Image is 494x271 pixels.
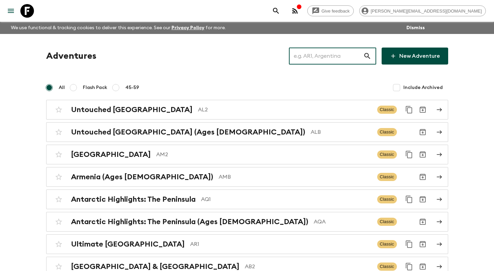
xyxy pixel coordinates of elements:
[156,150,372,159] p: AM2
[403,84,443,91] span: Include Archived
[269,4,283,18] button: search adventures
[377,263,397,271] span: Classic
[289,47,363,66] input: e.g. AR1, Argentina
[46,100,448,120] a: Untouched [GEOGRAPHIC_DATA]AL2ClassicDuplicate for 45-59Archive
[71,105,193,114] h2: Untouched [GEOGRAPHIC_DATA]
[318,8,353,14] span: Give feedback
[416,237,429,251] button: Archive
[171,25,204,30] a: Privacy Policy
[71,240,185,249] h2: Ultimate [GEOGRAPHIC_DATA]
[245,263,372,271] p: AB2
[198,106,372,114] p: AL2
[46,49,96,63] h1: Adventures
[71,128,305,137] h2: Untouched [GEOGRAPHIC_DATA] (Ages [DEMOGRAPHIC_DATA])
[402,103,416,116] button: Duplicate for 45-59
[46,122,448,142] a: Untouched [GEOGRAPHIC_DATA] (Ages [DEMOGRAPHIC_DATA])ALBClassicArchive
[377,218,397,226] span: Classic
[201,195,372,203] p: AQ1
[377,128,397,136] span: Classic
[71,262,239,271] h2: [GEOGRAPHIC_DATA] & [GEOGRAPHIC_DATA]
[46,234,448,254] a: Ultimate [GEOGRAPHIC_DATA]AR1ClassicDuplicate for 45-59Archive
[46,145,448,164] a: [GEOGRAPHIC_DATA]AM2ClassicDuplicate for 45-59Archive
[359,5,486,16] div: [PERSON_NAME][EMAIL_ADDRESS][DOMAIN_NAME]
[402,193,416,206] button: Duplicate for 45-59
[377,195,397,203] span: Classic
[8,22,228,34] p: We use functional & tracking cookies to deliver this experience. See our for more.
[71,195,196,204] h2: Antarctic Highlights: The Peninsula
[311,128,372,136] p: ALB
[405,23,426,33] button: Dismiss
[4,4,18,18] button: menu
[307,5,354,16] a: Give feedback
[219,173,372,181] p: AMB
[416,148,429,161] button: Archive
[71,173,213,181] h2: Armenia (Ages [DEMOGRAPHIC_DATA])
[402,148,416,161] button: Duplicate for 45-59
[377,173,397,181] span: Classic
[377,106,397,114] span: Classic
[190,240,372,248] p: AR1
[314,218,372,226] p: AQA
[46,212,448,232] a: Antarctic Highlights: The Peninsula (Ages [DEMOGRAPHIC_DATA])AQAClassicArchive
[377,150,397,159] span: Classic
[367,8,486,14] span: [PERSON_NAME][EMAIL_ADDRESS][DOMAIN_NAME]
[416,103,429,116] button: Archive
[59,84,65,91] span: All
[46,167,448,187] a: Armenia (Ages [DEMOGRAPHIC_DATA])AMBClassicArchive
[382,48,448,65] a: New Adventure
[416,215,429,229] button: Archive
[46,189,448,209] a: Antarctic Highlights: The PeninsulaAQ1ClassicDuplicate for 45-59Archive
[125,84,139,91] span: 45-59
[71,217,308,226] h2: Antarctic Highlights: The Peninsula (Ages [DEMOGRAPHIC_DATA])
[402,237,416,251] button: Duplicate for 45-59
[83,84,107,91] span: Flash Pack
[377,240,397,248] span: Classic
[71,150,151,159] h2: [GEOGRAPHIC_DATA]
[416,193,429,206] button: Archive
[416,170,429,184] button: Archive
[416,125,429,139] button: Archive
